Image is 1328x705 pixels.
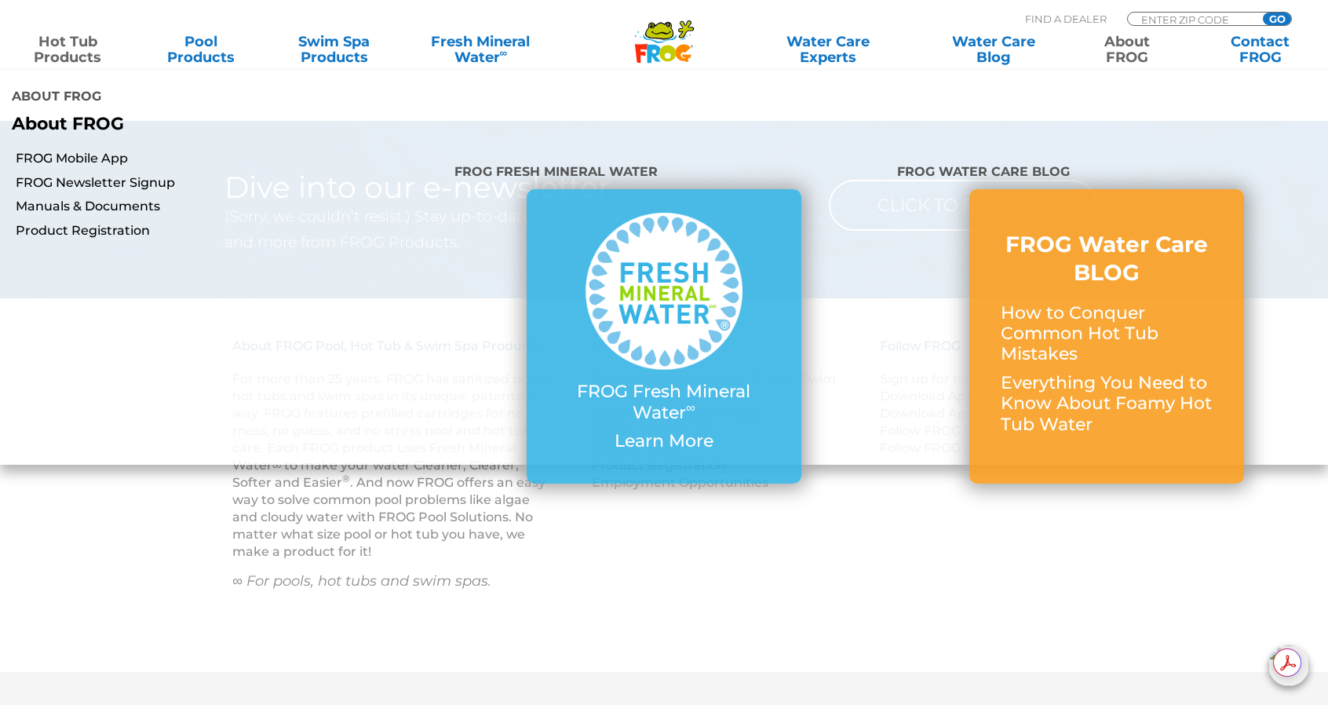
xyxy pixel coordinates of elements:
[16,222,443,239] a: Product Registration
[1001,303,1213,365] p: How to Conquer Common Hot Tub Mistakes
[1268,645,1309,686] img: openIcon
[558,213,770,459] a: FROG Fresh Mineral Water∞ Learn More
[1001,373,1213,435] p: Everything You Need to Know About Foamy Hot Tub Water
[342,473,350,484] sup: ®
[16,150,443,167] a: FROG Mobile App
[1263,13,1291,25] input: GO
[16,34,119,65] a: Hot TubProducts
[558,382,770,423] p: FROG Fresh Mineral Water
[16,174,443,192] a: FROG Newsletter Signup
[454,158,874,189] h4: FROG Fresh Mineral Water
[686,400,695,415] sup: ∞
[1001,230,1213,287] h3: FROG Water Care BLOG
[592,475,768,490] a: Employment Opportunities
[897,158,1316,189] h4: FROG Water Care BLOG
[1075,34,1179,65] a: AboutFROG
[942,34,1045,65] a: Water CareBlog
[1209,34,1312,65] a: ContactFROG
[500,46,508,59] sup: ∞
[232,572,491,590] em: ∞ For pools, hot tubs and swim spas.
[1001,230,1213,443] a: FROG Water Care BLOG How to Conquer Common Hot Tub Mistakes Everything You Need to Know About Foa...
[558,431,770,451] p: Learn More
[416,34,545,65] a: Fresh MineralWater∞
[12,113,124,134] b: About FROG
[743,34,912,65] a: Water CareExperts
[16,198,443,215] a: Manuals & Documents
[1140,13,1246,26] input: Zip Code Form
[232,371,553,561] p: For more than 25 years, FROG has sanitized pools, hot tubs and swim spas in its unique, patented ...
[1025,12,1107,26] p: Find A Dealer
[12,82,652,114] h4: About FROG
[283,34,386,65] a: Swim SpaProducts
[149,34,253,65] a: PoolProducts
